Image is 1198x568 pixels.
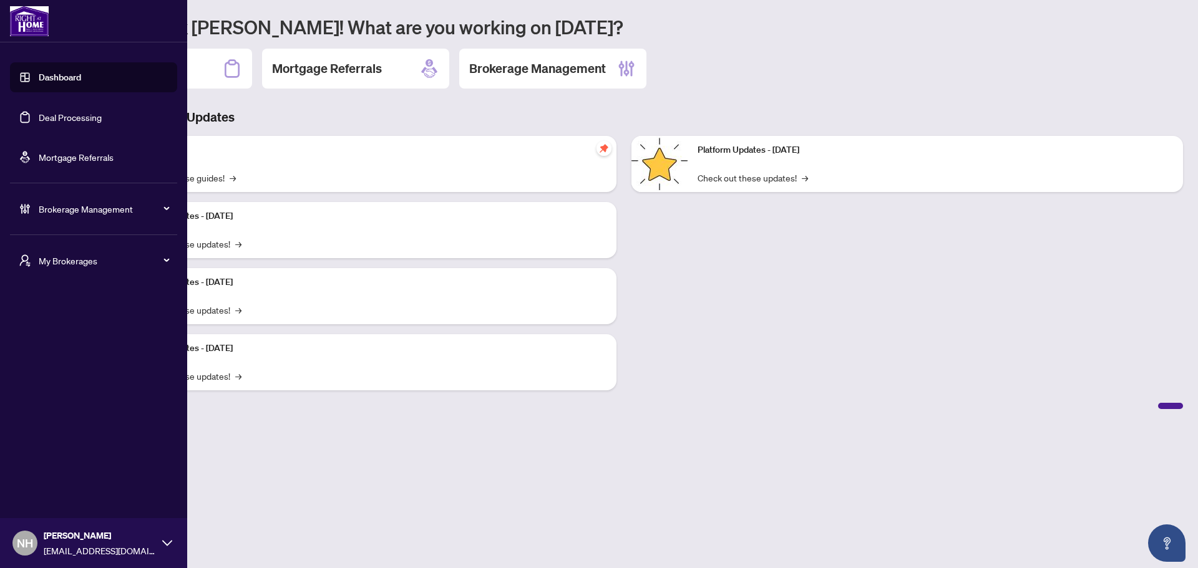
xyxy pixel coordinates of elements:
[44,544,156,557] span: [EMAIL_ADDRESS][DOMAIN_NAME]
[17,534,33,552] span: NH
[44,529,156,542] span: [PERSON_NAME]
[10,6,49,36] img: logo
[597,141,611,156] span: pushpin
[39,254,168,267] span: My Brokerages
[230,171,236,185] span: →
[131,342,606,355] p: Platform Updates - [DATE]
[698,143,1173,157] p: Platform Updates - [DATE]
[39,112,102,123] a: Deal Processing
[39,152,114,163] a: Mortgage Referrals
[235,303,241,317] span: →
[802,171,808,185] span: →
[272,60,382,77] h2: Mortgage Referrals
[19,254,31,267] span: user-switch
[65,15,1183,39] h1: Welcome back [PERSON_NAME]! What are you working on [DATE]?
[469,60,606,77] h2: Brokerage Management
[631,136,688,192] img: Platform Updates - June 23, 2025
[39,72,81,83] a: Dashboard
[698,171,808,185] a: Check out these updates!→
[131,276,606,289] p: Platform Updates - [DATE]
[235,369,241,383] span: →
[1148,524,1186,562] button: Open asap
[131,209,606,223] p: Platform Updates - [DATE]
[39,202,168,216] span: Brokerage Management
[65,108,1183,126] h3: Brokerage & Industry Updates
[235,237,241,251] span: →
[131,143,606,157] p: Self-Help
